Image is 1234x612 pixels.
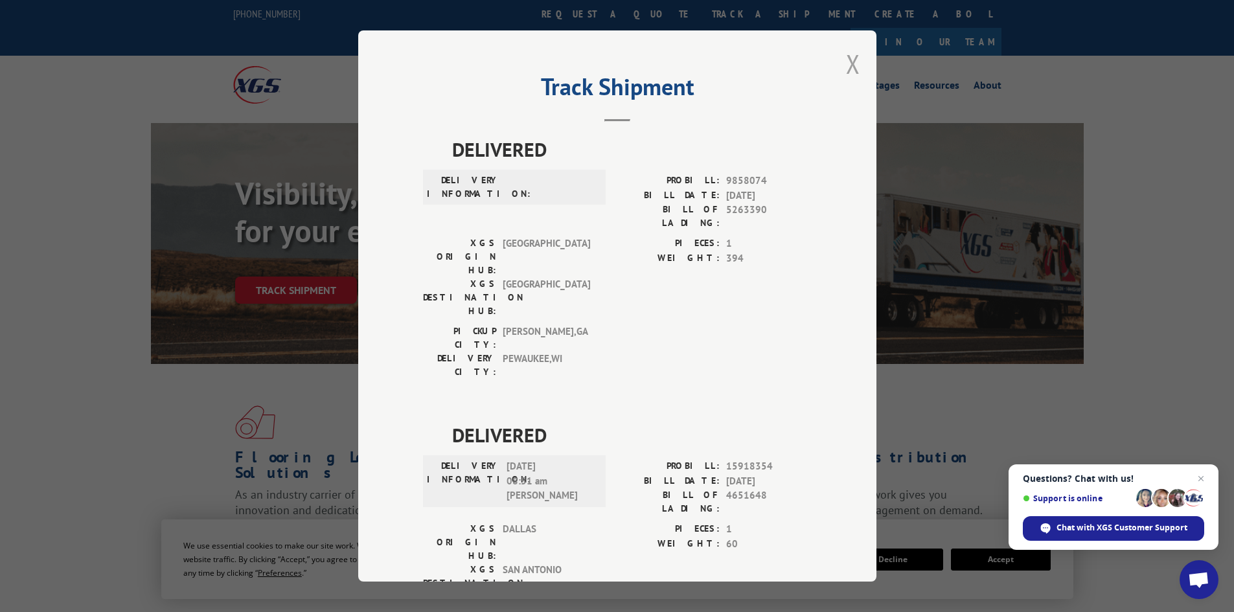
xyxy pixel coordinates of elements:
[423,352,496,379] label: DELIVERY CITY:
[503,352,590,379] span: PEWAUKEE , WI
[503,522,590,563] span: DALLAS
[617,537,720,552] label: WEIGHT:
[617,474,720,489] label: BILL DATE:
[452,135,812,164] span: DELIVERED
[617,203,720,230] label: BILL OF LADING:
[1023,516,1204,541] div: Chat with XGS Customer Support
[503,563,590,604] span: SAN ANTONIO
[503,324,590,352] span: [PERSON_NAME] , GA
[617,522,720,537] label: PIECES:
[423,563,496,604] label: XGS DESTINATION HUB:
[726,474,812,489] span: [DATE]
[1057,522,1187,534] span: Chat with XGS Customer Support
[1023,493,1132,503] span: Support is online
[617,236,720,251] label: PIECES:
[1180,560,1218,599] div: Open chat
[726,236,812,251] span: 1
[507,459,594,503] span: [DATE] 08:51 am [PERSON_NAME]
[726,188,812,203] span: [DATE]
[423,236,496,277] label: XGS ORIGIN HUB:
[726,537,812,552] span: 60
[427,174,500,201] label: DELIVERY INFORMATION:
[617,251,720,266] label: WEIGHT:
[617,188,720,203] label: BILL DATE:
[503,236,590,277] span: [GEOGRAPHIC_DATA]
[423,522,496,563] label: XGS ORIGIN HUB:
[617,174,720,188] label: PROBILL:
[1023,473,1204,484] span: Questions? Chat with us!
[423,78,812,102] h2: Track Shipment
[726,251,812,266] span: 394
[846,47,860,81] button: Close modal
[617,488,720,516] label: BILL OF LADING:
[726,174,812,188] span: 9858074
[726,488,812,516] span: 4651648
[617,459,720,474] label: PROBILL:
[726,203,812,230] span: 5263390
[1193,471,1209,486] span: Close chat
[726,459,812,474] span: 15918354
[503,277,590,318] span: [GEOGRAPHIC_DATA]
[423,277,496,318] label: XGS DESTINATION HUB:
[423,324,496,352] label: PICKUP CITY:
[452,420,812,449] span: DELIVERED
[726,522,812,537] span: 1
[427,459,500,503] label: DELIVERY INFORMATION:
